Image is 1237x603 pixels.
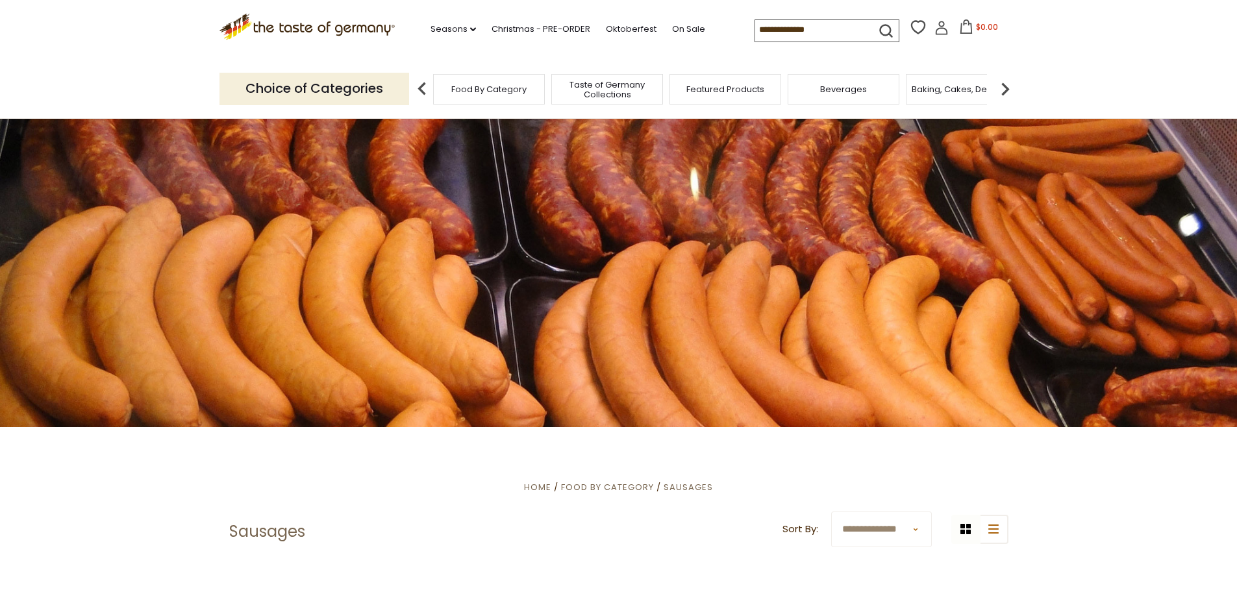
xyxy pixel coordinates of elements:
img: previous arrow [409,76,435,102]
a: Christmas - PRE-ORDER [492,22,590,36]
p: Choice of Categories [219,73,409,105]
a: Seasons [431,22,476,36]
a: Home [524,481,551,493]
a: Taste of Germany Collections [555,80,659,99]
a: Food By Category [561,481,654,493]
a: Oktoberfest [606,22,656,36]
img: next arrow [992,76,1018,102]
a: Baking, Cakes, Desserts [912,84,1012,94]
a: Sausages [664,481,713,493]
a: On Sale [672,22,705,36]
span: $0.00 [976,21,998,32]
a: Beverages [820,84,867,94]
a: Food By Category [451,84,527,94]
label: Sort By: [782,521,818,537]
button: $0.00 [951,19,1006,39]
h1: Sausages [229,522,305,541]
a: Featured Products [686,84,764,94]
